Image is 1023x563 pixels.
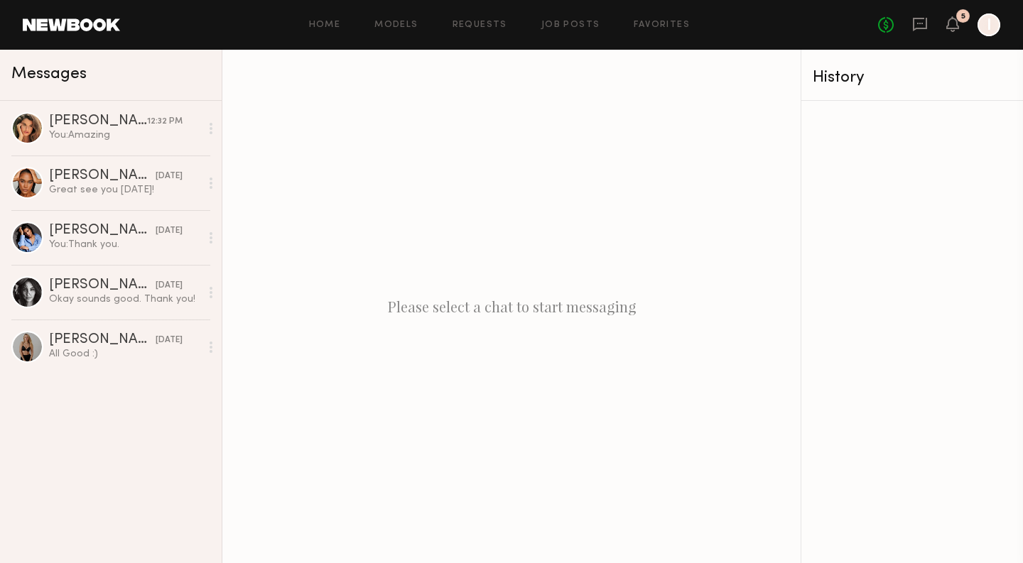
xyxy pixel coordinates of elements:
[49,333,156,347] div: [PERSON_NAME]
[49,278,156,293] div: [PERSON_NAME]
[49,183,200,197] div: Great see you [DATE]!
[813,70,1012,86] div: History
[374,21,418,30] a: Models
[156,279,183,293] div: [DATE]
[309,21,341,30] a: Home
[147,115,183,129] div: 12:32 PM
[156,334,183,347] div: [DATE]
[453,21,507,30] a: Requests
[49,238,200,251] div: You: Thank you.
[11,66,87,82] span: Messages
[49,114,147,129] div: [PERSON_NAME]
[49,129,200,142] div: You: Amazing
[49,224,156,238] div: [PERSON_NAME]
[49,169,156,183] div: [PERSON_NAME]
[634,21,690,30] a: Favorites
[978,13,1000,36] a: I
[156,170,183,183] div: [DATE]
[49,347,200,361] div: All Good :)
[961,13,965,21] div: 5
[222,50,801,563] div: Please select a chat to start messaging
[156,224,183,238] div: [DATE]
[49,293,200,306] div: Okay sounds good. Thank you!
[541,21,600,30] a: Job Posts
